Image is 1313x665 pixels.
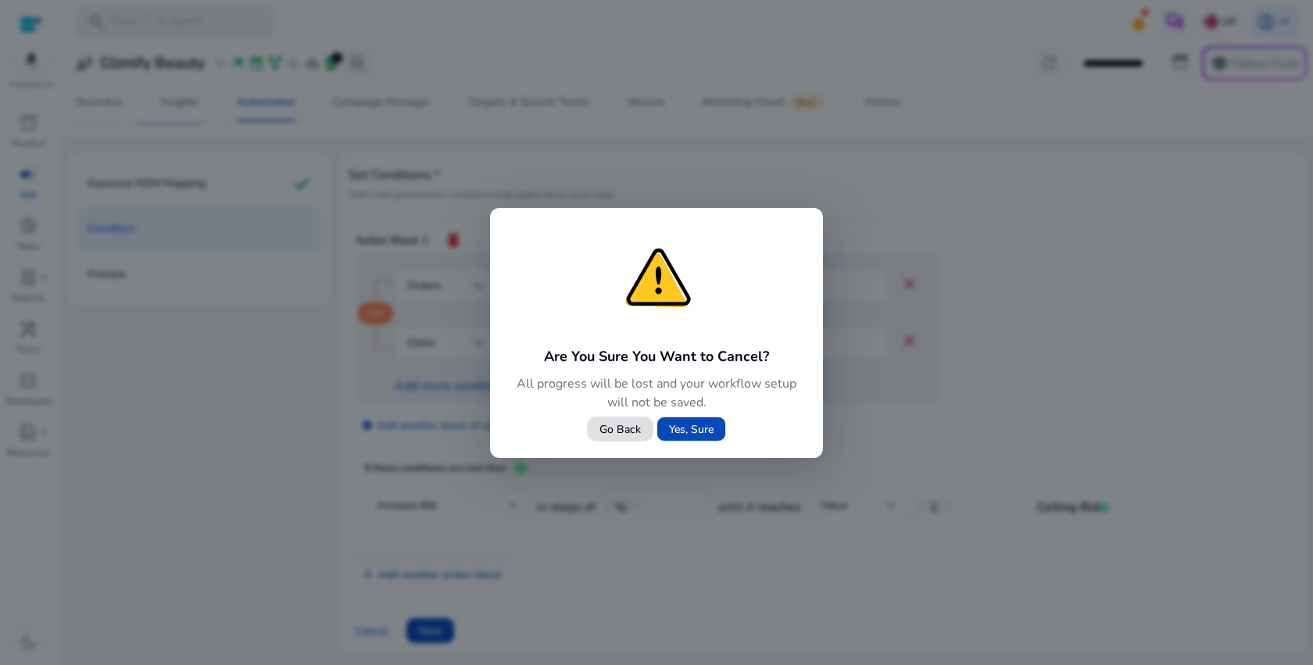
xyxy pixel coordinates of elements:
span: Go Back [599,421,641,438]
span: Yes, Sure [669,421,714,438]
h4: All progress will be lost and your workflow setup will not be saved. [509,374,804,412]
button: Go Back [587,417,653,442]
button: Yes, Sure [656,417,726,442]
h2: Are You Sure You Want to Cancel? [509,345,804,367]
